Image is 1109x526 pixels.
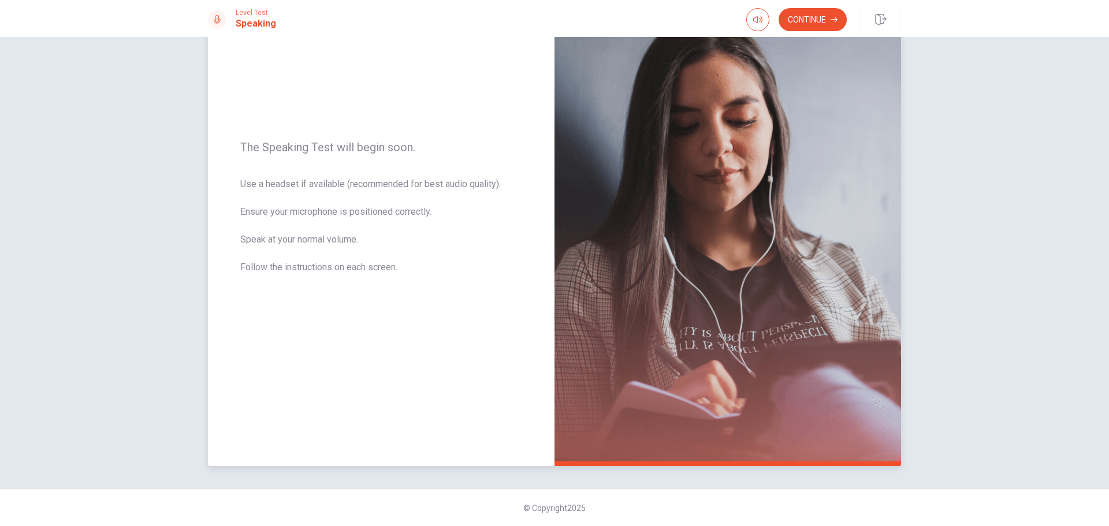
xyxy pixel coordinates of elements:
[240,177,522,288] span: Use a headset if available (recommended for best audio quality). Ensure your microphone is positi...
[779,8,847,31] button: Continue
[240,140,522,154] span: The Speaking Test will begin soon.
[236,9,276,17] span: Level Test
[236,17,276,31] h1: Speaking
[523,503,586,513] span: © Copyright 2025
